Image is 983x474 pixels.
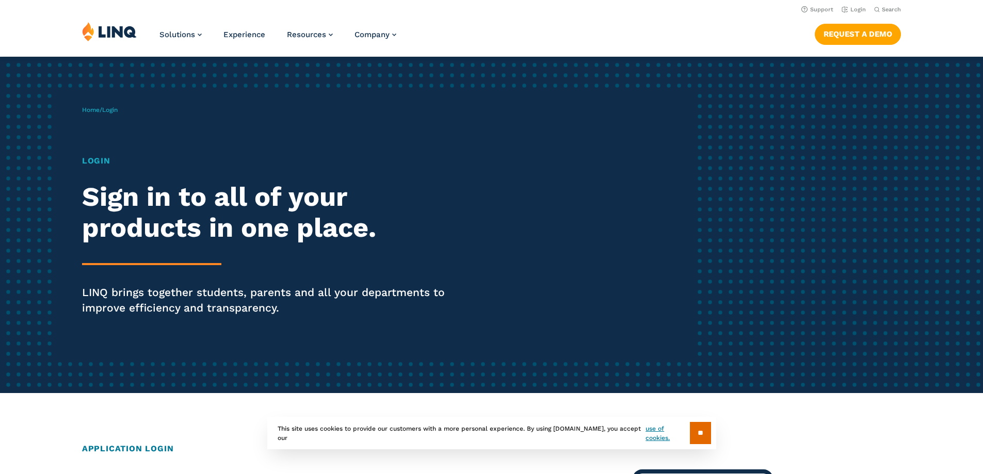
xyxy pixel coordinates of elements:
a: Company [354,30,396,39]
div: This site uses cookies to provide our customers with a more personal experience. By using [DOMAIN... [267,417,716,449]
span: Company [354,30,390,39]
h1: Login [82,155,461,167]
span: / [82,106,118,113]
nav: Primary Navigation [159,22,396,56]
a: Support [801,6,833,13]
span: Resources [287,30,326,39]
a: Experience [223,30,265,39]
a: use of cookies. [646,424,689,443]
p: LINQ brings together students, parents and all your departments to improve efficiency and transpa... [82,285,461,316]
a: Solutions [159,30,202,39]
h2: Sign in to all of your products in one place. [82,182,461,243]
button: Open Search Bar [874,6,901,13]
img: LINQ | K‑12 Software [82,22,137,41]
a: Request a Demo [815,24,901,44]
a: Resources [287,30,333,39]
span: Search [882,6,901,13]
span: Solutions [159,30,195,39]
a: Home [82,106,100,113]
nav: Button Navigation [815,22,901,44]
span: Login [102,106,118,113]
a: Login [842,6,866,13]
